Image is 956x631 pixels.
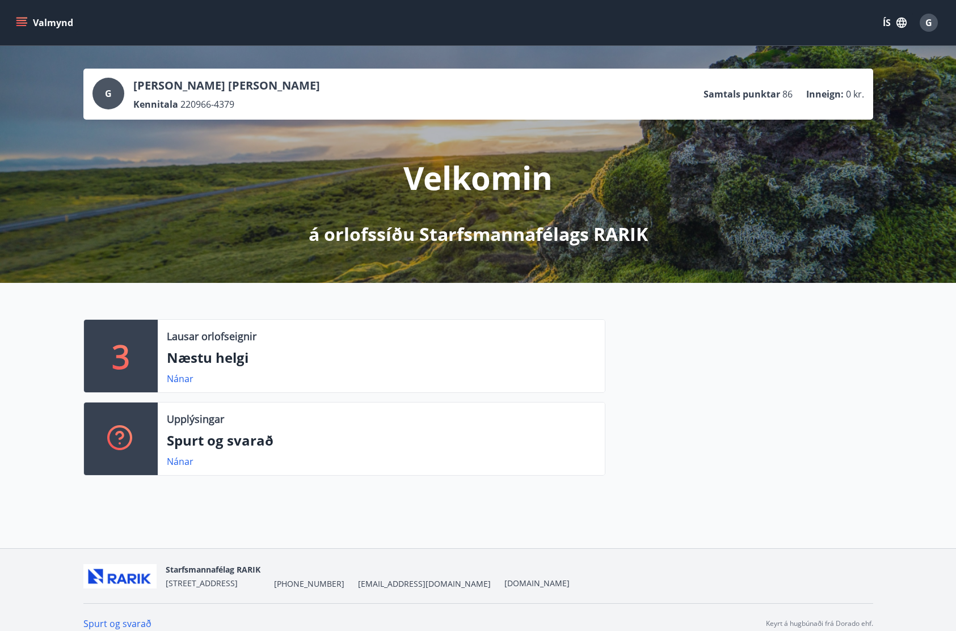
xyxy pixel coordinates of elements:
[105,87,112,100] span: G
[403,156,553,199] p: Velkomin
[925,16,932,29] span: G
[133,98,178,111] p: Kennitala
[915,9,942,36] button: G
[166,564,260,575] span: Starfsmannafélag RARIK
[180,98,234,111] span: 220966-4379
[274,578,344,590] span: [PHONE_NUMBER]
[877,12,913,33] button: ÍS
[14,12,78,33] button: menu
[166,578,238,588] span: [STREET_ADDRESS]
[83,617,151,630] a: Spurt og svarað
[504,578,570,588] a: [DOMAIN_NAME]
[112,334,130,378] p: 3
[309,222,648,247] p: á orlofssíðu Starfsmannafélags RARIK
[167,329,256,344] p: Lausar orlofseignir
[806,88,844,100] p: Inneign :
[358,578,491,590] span: [EMAIL_ADDRESS][DOMAIN_NAME]
[704,88,780,100] p: Samtals punktar
[83,564,157,588] img: ZmrgJ79bX6zJLXUGuSjrUVyxXxBt3QcBuEz7Nz1t.png
[167,412,224,426] p: Upplýsingar
[846,88,864,100] span: 0 kr.
[133,78,320,94] p: [PERSON_NAME] [PERSON_NAME]
[766,619,873,629] p: Keyrt á hugbúnaði frá Dorado ehf.
[167,431,596,450] p: Spurt og svarað
[167,455,193,468] a: Nánar
[782,88,793,100] span: 86
[167,372,193,385] a: Nánar
[167,348,596,367] p: Næstu helgi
